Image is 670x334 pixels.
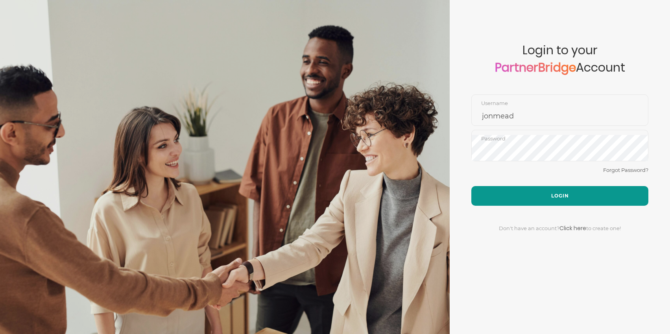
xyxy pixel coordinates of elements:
span: Login to your Account [471,43,648,94]
span: Don't have an account? to create one! [499,225,621,231]
a: Forgot Password? [603,167,648,173]
button: Login [471,186,648,206]
a: PartnerBridge [495,59,576,76]
a: Click here [559,224,586,232]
